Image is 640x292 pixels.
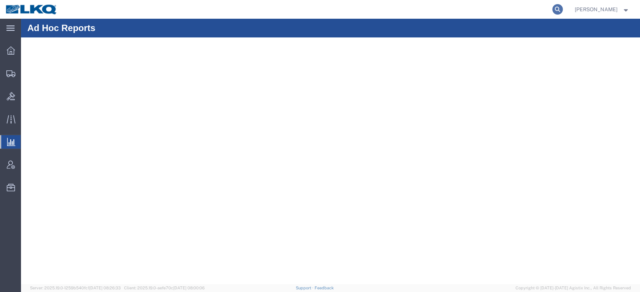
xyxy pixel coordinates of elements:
span: [DATE] 08:26:33 [89,286,121,290]
a: Support [296,286,315,290]
span: [DATE] 08:00:06 [173,286,205,290]
span: Copyright © [DATE]-[DATE] Agistix Inc., All Rights Reserved [516,285,631,291]
iframe: FS Legacy Container [21,19,640,284]
img: logo [5,4,58,15]
span: Matt Harvey [575,5,618,13]
button: [PERSON_NAME] [574,5,630,14]
span: Client: 2025.19.0-aefe70c [124,286,205,290]
span: Server: 2025.19.0-1259b540fc1 [30,286,121,290]
a: Feedback [314,286,333,290]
